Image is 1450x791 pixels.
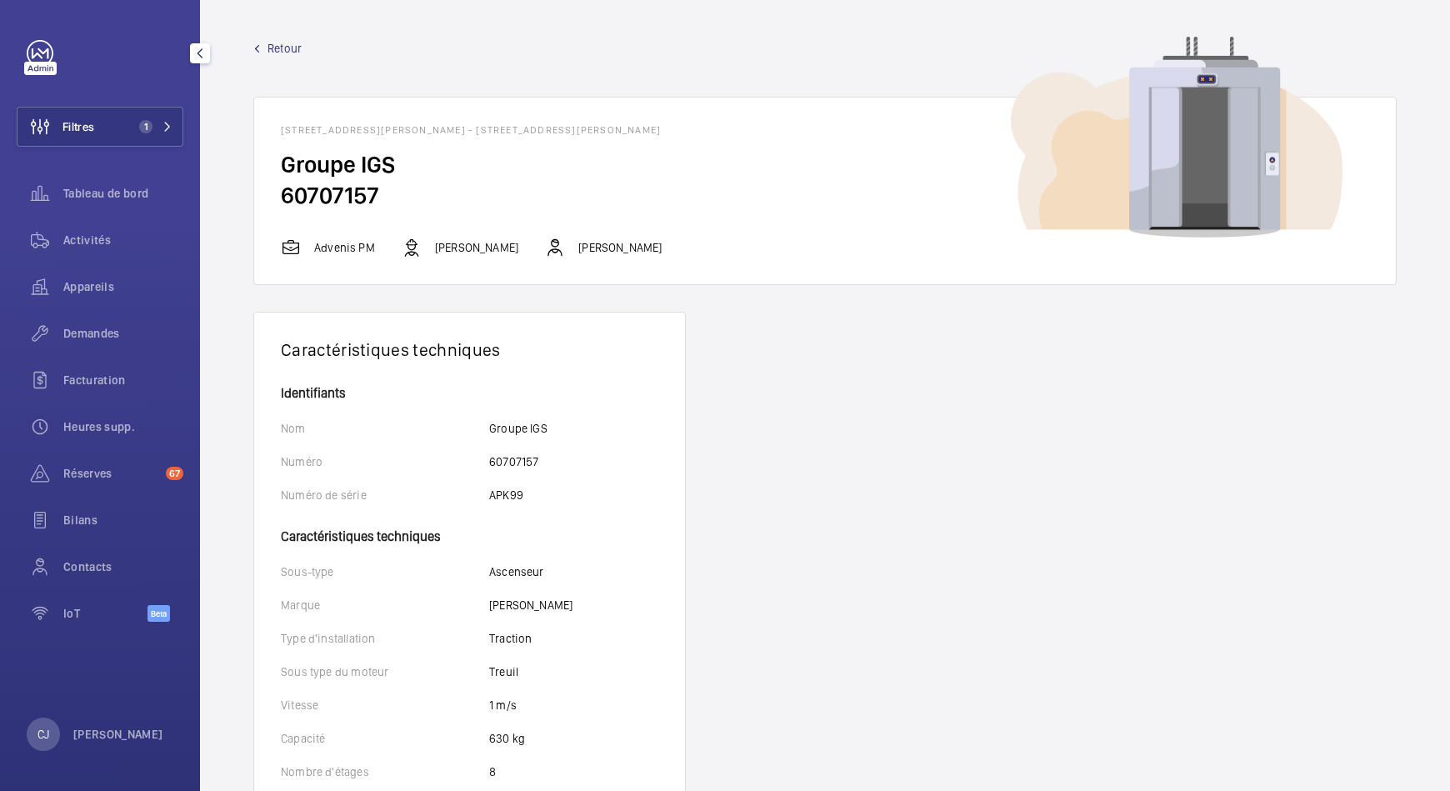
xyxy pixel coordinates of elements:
p: Sous type du moteur [281,663,489,680]
p: [PERSON_NAME] [435,239,518,256]
p: Treuil [489,663,518,680]
p: [PERSON_NAME] [578,239,662,256]
span: 67 [166,467,183,480]
p: Nom [281,420,489,437]
span: Bilans [63,512,183,528]
span: Appareils [63,278,183,295]
p: Numéro [281,453,489,470]
p: Groupe IGS [489,420,547,437]
p: 8 [489,763,496,780]
p: Ascenseur [489,563,544,580]
p: Traction [489,630,532,647]
p: Type d'installation [281,630,489,647]
h1: Caractéristiques techniques [281,339,658,360]
span: Heures supp. [63,418,183,435]
p: Nombre d'étages [281,763,489,780]
span: Beta [147,605,170,622]
p: Vitesse [281,697,489,713]
h2: 60707157 [281,180,1369,211]
p: Capacité [281,730,489,747]
span: Tableau de bord [63,185,183,202]
p: CJ [37,726,49,743]
p: Numéro de série [281,487,489,503]
h2: Groupe IGS [281,149,1369,180]
span: Retour [267,40,302,57]
span: Contacts [63,558,183,575]
h1: [STREET_ADDRESS][PERSON_NAME] - [STREET_ADDRESS][PERSON_NAME] [281,124,1369,136]
button: Filtres1 [17,107,183,147]
p: 1 m/s [489,697,517,713]
span: Réserves [63,465,159,482]
p: 630 kg [489,730,525,747]
img: device image [1011,37,1342,238]
p: 60707157 [489,453,538,470]
span: 1 [139,120,152,133]
span: IoT [63,605,147,622]
p: Sous-type [281,563,489,580]
p: [PERSON_NAME] [489,597,572,613]
p: APK99 [489,487,523,503]
p: [PERSON_NAME] [73,726,163,743]
span: Filtres [62,118,94,135]
p: Advenis PM [314,239,375,256]
span: Demandes [63,325,183,342]
p: Marque [281,597,489,613]
h4: Identifiants [281,387,658,400]
h4: Caractéristiques techniques [281,520,658,543]
span: Facturation [63,372,183,388]
span: Activités [63,232,183,248]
